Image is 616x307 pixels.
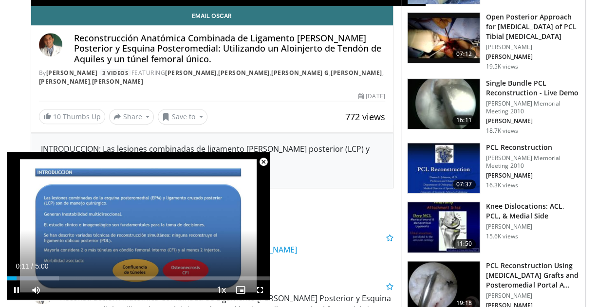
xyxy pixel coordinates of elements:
a: [PERSON_NAME] [165,69,217,77]
video-js: Video Player [7,152,270,300]
a: 16:11 Single Bundle PCL Reconstruction - Live Demo [PERSON_NAME] Memorial Meeting 2010 [PERSON_NA... [407,78,579,135]
a: [PERSON_NAME] [92,77,144,86]
button: Mute [26,280,46,300]
div: Progress Bar [7,276,270,280]
p: [PERSON_NAME] [486,43,579,51]
span: 11:50 [452,239,476,249]
span: 5:00 [35,262,48,270]
button: Pause [7,280,26,300]
div: [DATE] [358,92,385,101]
p: [PERSON_NAME] Memorial Meeting 2010 [486,100,579,115]
img: e9f6b273-e945-4392-879d-473edd67745f.150x105_q85_crop-smart_upscale.jpg [408,13,480,63]
span: 772 views [345,111,385,123]
a: 10 Thumbs Up [39,109,105,124]
p: [PERSON_NAME] [486,117,579,125]
button: Save to [158,109,207,125]
img: wick_3.png.150x105_q85_crop-smart_upscale.jpg [408,79,480,129]
a: 3 Videos [99,69,131,77]
button: Enable picture-in-picture mode [231,280,250,300]
button: Share [109,109,154,125]
p: 16.3K views [486,181,518,189]
a: 11:50 Knee Dislocations: ACL, PCL, & Medial Side [PERSON_NAME] 15.6K views [407,201,579,253]
h3: Single Bundle PCL Reconstruction - Live Demo [486,78,579,98]
p: [PERSON_NAME] [486,223,579,231]
img: Avatar [39,33,62,56]
a: [PERSON_NAME] [331,69,382,77]
a: [PERSON_NAME] [39,77,91,86]
span: 0:11 [16,262,29,270]
h3: Open Posterior Approach for [MEDICAL_DATA] of PCL Tibial [MEDICAL_DATA] [486,12,579,41]
h3: PCL Reconstruction Using [MEDICAL_DATA] Grafts and Posteromedial Portal A… [486,261,579,290]
a: Email Oscar [31,6,393,25]
a: 07:37 PCL Reconstruction [PERSON_NAME] Memorial Meeting 2010 [PERSON_NAME] 16.3K views [407,143,579,194]
span: 10 [53,112,61,121]
p: [PERSON_NAME] Memorial Meeting 2010 [486,154,579,170]
p: 18.7K views [486,127,518,135]
p: [PERSON_NAME] [486,292,579,300]
a: 07:12 Open Posterior Approach for [MEDICAL_DATA] of PCL Tibial [MEDICAL_DATA] [PERSON_NAME] [PERS... [407,12,579,71]
span: 16:11 [452,115,476,125]
a: [PERSON_NAME] G [271,69,329,77]
p: [PERSON_NAME] [486,53,579,61]
p: 15.6K views [486,233,518,240]
div: INTRODUCCION: Las lesiones combinadas de ligamento [PERSON_NAME] posterior (LCP) y esquina poster... [41,143,383,178]
img: Picture_4_16_3.png.150x105_q85_crop-smart_upscale.jpg [408,143,480,194]
p: 19.5K views [486,63,518,71]
button: Close [254,152,273,172]
button: Playback Rate [211,280,231,300]
p: [PERSON_NAME] [486,172,579,180]
span: 07:12 [452,49,476,59]
button: Fullscreen [250,280,270,300]
div: By FEATURING , , , , , [39,69,385,86]
h3: PCL Reconstruction [486,143,579,152]
h4: Reconstrucción Anatómica Combinada de Ligamento [PERSON_NAME] Posterior y Esquina Posteromedial: ... [74,33,385,65]
h3: Knee Dislocations: ACL, PCL, & Medial Side [486,201,579,221]
a: [PERSON_NAME] [218,69,270,77]
span: / [31,262,33,270]
img: stuart_1_100001324_3.jpg.150x105_q85_crop-smart_upscale.jpg [408,202,480,253]
span: 07:37 [452,180,476,189]
a: [PERSON_NAME] [46,69,98,77]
